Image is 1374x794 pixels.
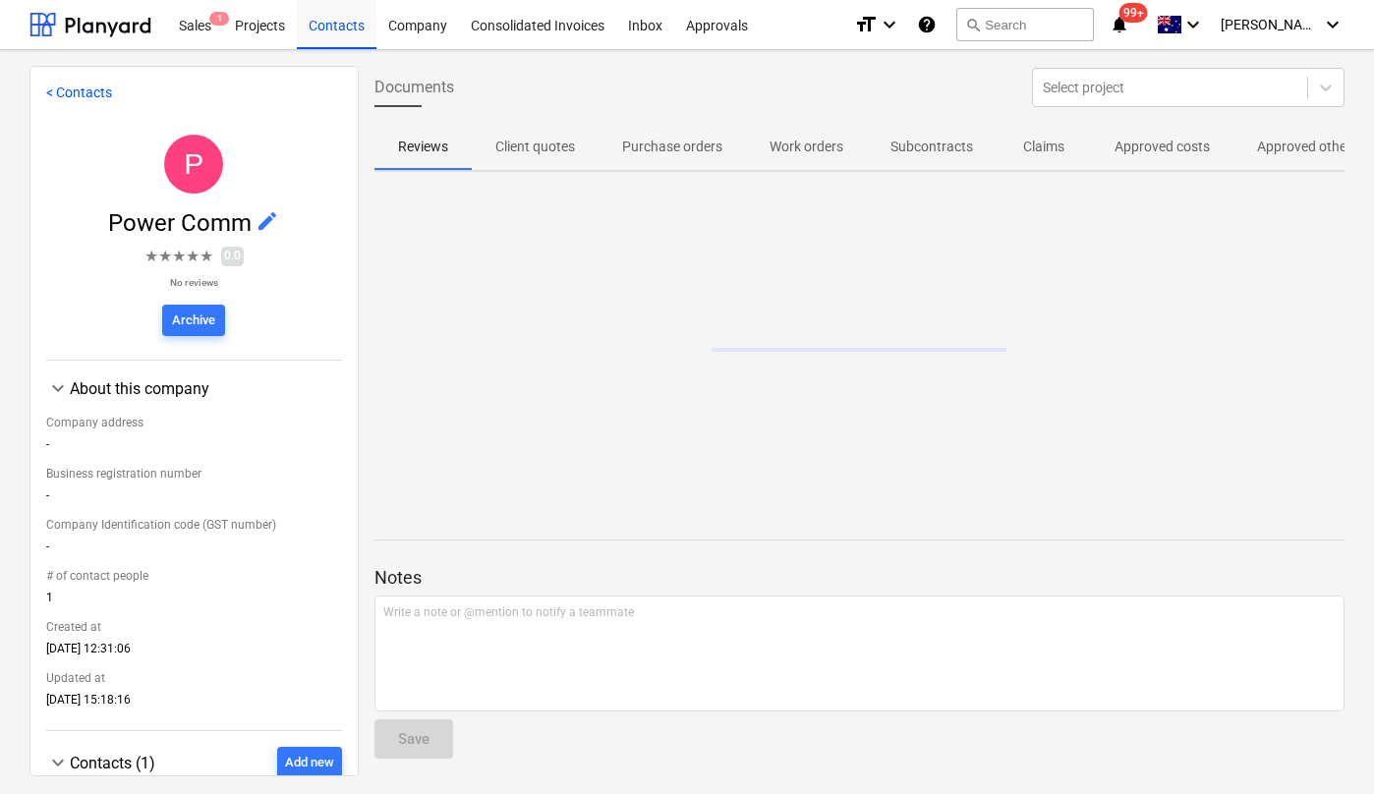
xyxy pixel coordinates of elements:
span: 99+ [1119,3,1148,23]
div: Updated at [46,663,342,693]
span: ★ [200,245,213,268]
p: Work orders [770,137,843,157]
div: [DATE] 12:31:06 [46,642,342,663]
div: # of contact people [46,561,342,591]
span: [PERSON_NAME] [1221,17,1319,32]
button: Archive [162,305,225,336]
span: edit [256,209,279,233]
p: Purchase orders [622,137,722,157]
span: keyboard_arrow_down [46,376,70,400]
span: ★ [144,245,158,268]
i: keyboard_arrow_down [1321,13,1345,36]
div: - [46,488,342,510]
i: Knowledge base [917,13,937,36]
div: About this company [70,379,342,398]
span: ★ [158,245,172,268]
a: < Contacts [46,85,112,100]
p: Reviews [398,137,448,157]
p: Subcontracts [890,137,973,157]
div: - [46,437,342,459]
div: Created at [46,612,342,642]
div: Add new [285,752,334,774]
div: Archive [172,310,215,332]
span: P [184,147,203,180]
span: search [965,17,981,32]
div: [DATE] 15:18:16 [46,693,342,714]
div: About this company [46,376,342,400]
p: No reviews [144,276,244,289]
i: format_size [854,13,878,36]
p: Client quotes [495,137,575,157]
span: ★ [172,245,186,268]
span: Documents [374,76,454,99]
div: Business registration number [46,459,342,488]
span: 1 [209,12,229,26]
p: Claims [1020,137,1067,157]
div: 1 [46,591,342,612]
button: Add new [277,747,342,778]
span: 0.0 [221,247,244,265]
p: Approved costs [1115,137,1210,157]
span: Power Comm [108,209,256,237]
div: - [46,539,342,561]
div: Power [164,135,223,194]
iframe: Chat Widget [1276,700,1374,794]
span: keyboard_arrow_down [46,751,70,774]
div: Contacts (1)Add new [46,747,342,778]
i: keyboard_arrow_down [878,13,901,36]
div: About this company [46,400,342,714]
div: Company address [46,408,342,437]
i: notifications [1110,13,1129,36]
i: keyboard_arrow_down [1181,13,1205,36]
button: Search [956,8,1094,41]
div: Company Identification code (GST number) [46,510,342,539]
span: Contacts (1) [70,754,155,772]
span: ★ [186,245,200,268]
p: Notes [374,566,1345,590]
